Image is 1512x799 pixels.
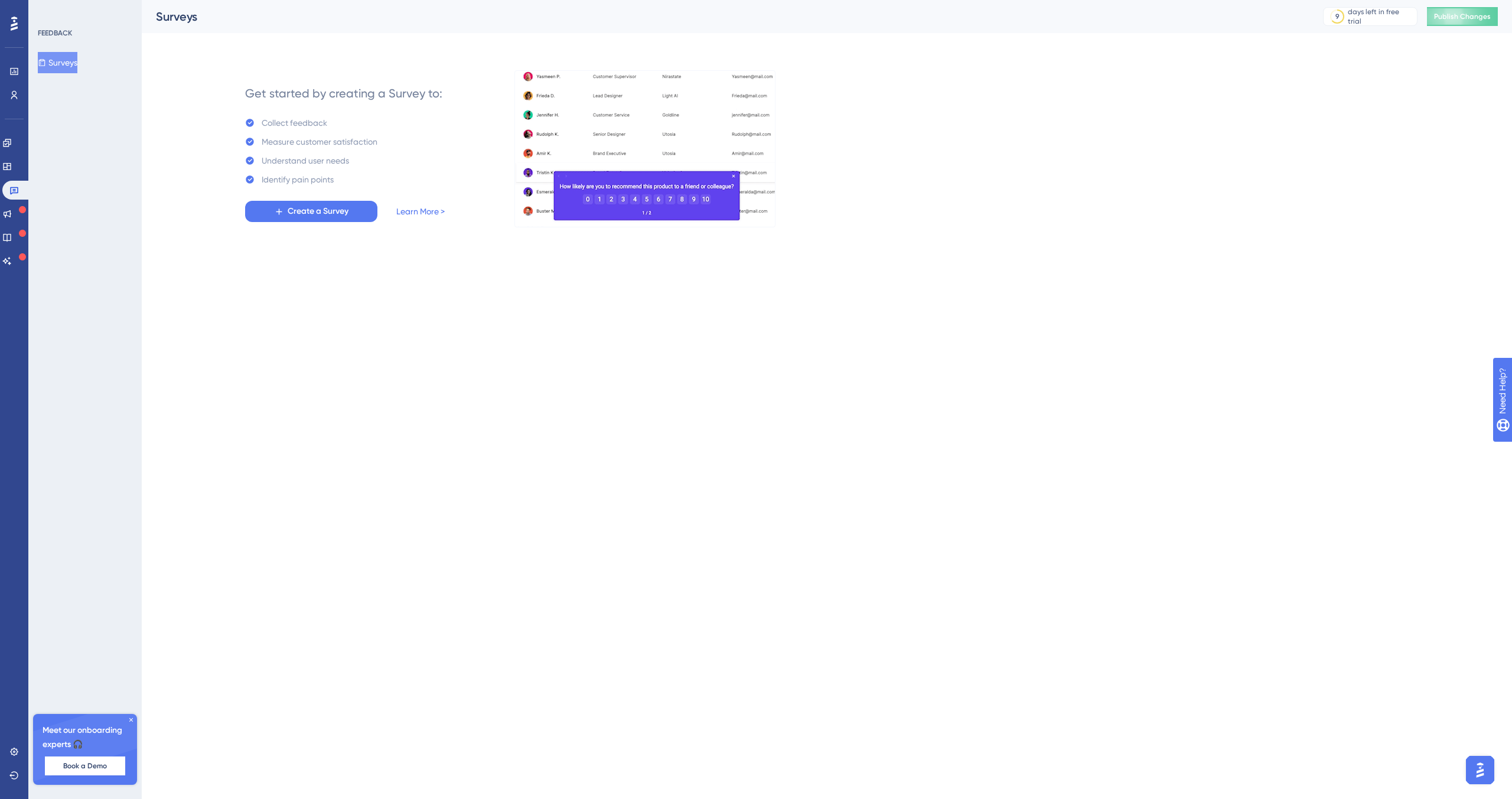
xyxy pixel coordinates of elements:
[262,116,327,130] div: Collect feedback
[43,723,128,752] span: Meet our onboarding experts 🎧
[1462,752,1498,788] iframe: UserGuiding AI Assistant Launcher
[45,756,125,775] button: Book a Demo
[28,3,74,17] span: Need Help?
[38,52,77,73] button: Surveys
[262,172,334,187] div: Identify pain points
[1335,12,1340,21] div: 9
[262,154,349,168] div: Understand user needs
[396,204,445,218] a: Learn More >
[262,135,377,149] div: Measure customer satisfaction
[288,204,348,218] span: Create a Survey
[245,201,377,222] button: Create a Survey
[514,70,775,227] img: b81bf5b5c10d0e3e90f664060979471a.gif
[63,761,107,771] span: Book a Demo
[38,28,72,38] div: FEEDBACK
[1427,7,1498,26] button: Publish Changes
[1434,12,1491,21] span: Publish Changes
[156,8,1293,25] div: Surveys
[1348,7,1413,26] div: days left in free trial
[245,85,442,102] div: Get started by creating a Survey to:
